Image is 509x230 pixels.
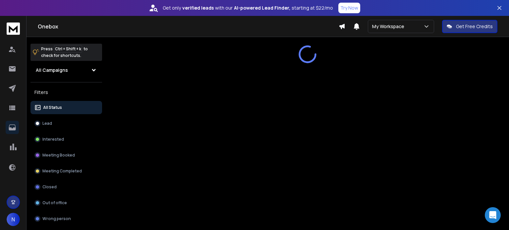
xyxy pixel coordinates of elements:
button: Out of office [30,196,102,209]
button: Get Free Credits [442,20,497,33]
button: Lead [30,117,102,130]
p: Lead [42,121,52,126]
p: Closed [42,184,57,190]
button: Interested [30,133,102,146]
button: N [7,213,20,226]
button: Meeting Booked [30,149,102,162]
div: Open Intercom Messenger [485,207,501,223]
p: All Status [43,105,62,110]
span: Ctrl + Shift + k [54,45,82,53]
p: Try Now [340,5,358,11]
img: logo [7,23,20,35]
button: All Campaigns [30,64,102,77]
p: Wrong person [42,216,71,221]
p: Get Free Credits [456,23,493,30]
h1: Onebox [38,23,339,30]
p: Press to check for shortcuts. [41,46,88,59]
p: Interested [42,137,64,142]
button: Wrong person [30,212,102,225]
h1: All Campaigns [36,67,68,73]
button: All Status [30,101,102,114]
button: Closed [30,180,102,194]
p: Meeting Completed [42,168,82,174]
h3: Filters [30,88,102,97]
p: Meeting Booked [42,153,75,158]
p: My Workspace [372,23,407,30]
strong: verified leads [182,5,214,11]
strong: AI-powered Lead Finder, [234,5,290,11]
p: Get only with our starting at $22/mo [163,5,333,11]
p: Out of office [42,200,67,206]
button: Meeting Completed [30,164,102,178]
button: Try Now [338,3,360,13]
